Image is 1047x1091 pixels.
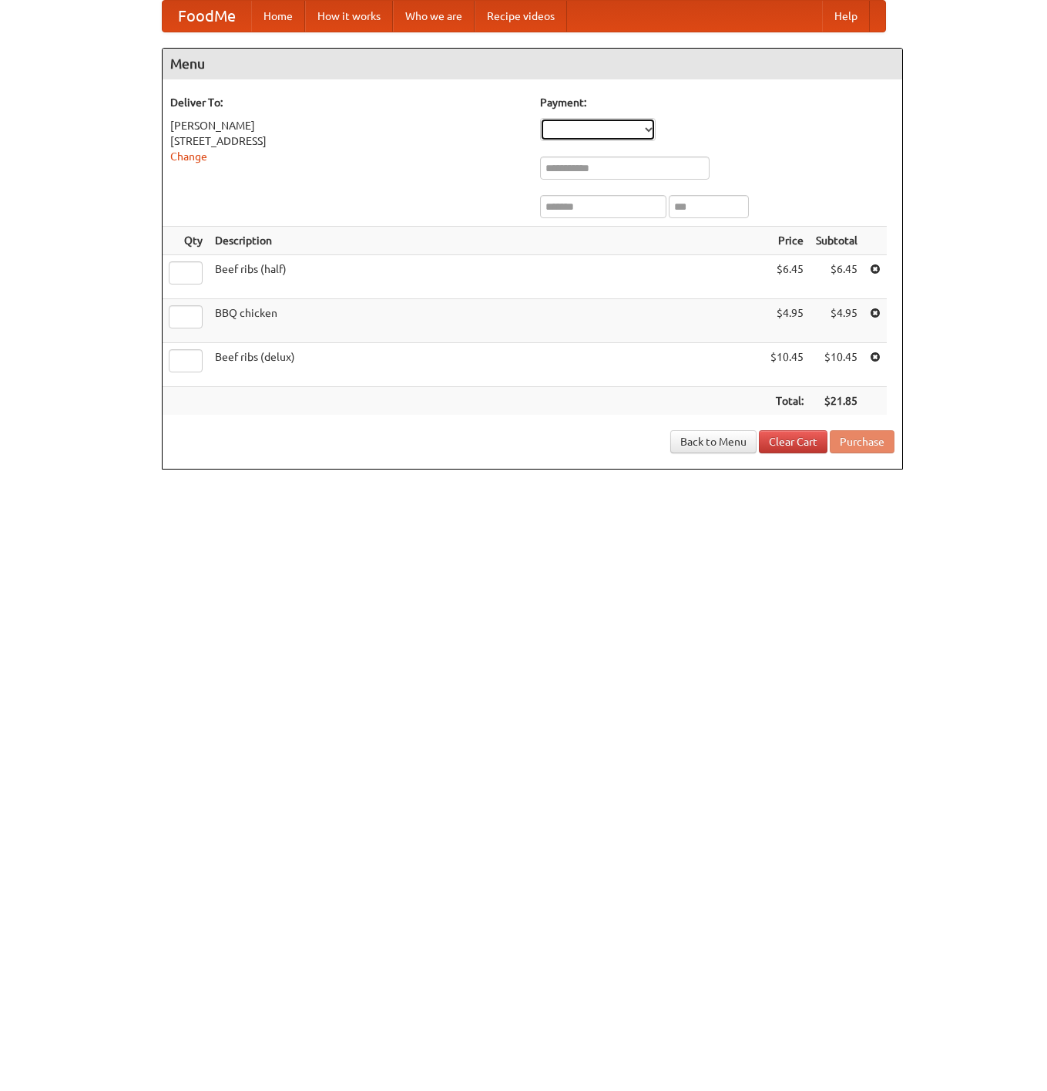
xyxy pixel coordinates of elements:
td: $4.95 [764,299,810,343]
td: $10.45 [764,343,810,387]
td: $6.45 [810,255,864,299]
a: How it works [305,1,393,32]
div: [STREET_ADDRESS] [170,133,525,149]
th: Qty [163,227,209,255]
th: $21.85 [810,387,864,416]
td: $6.45 [764,255,810,299]
h5: Payment: [540,95,894,110]
th: Price [764,227,810,255]
h4: Menu [163,49,902,79]
a: Who we are [393,1,475,32]
a: Recipe videos [475,1,567,32]
a: Help [822,1,870,32]
th: Description [209,227,764,255]
td: $10.45 [810,343,864,387]
h5: Deliver To: [170,95,525,110]
a: Change [170,150,207,163]
a: Home [251,1,305,32]
th: Subtotal [810,227,864,255]
button: Purchase [830,430,894,453]
a: Clear Cart [759,430,827,453]
td: Beef ribs (half) [209,255,764,299]
th: Total: [764,387,810,416]
a: FoodMe [163,1,251,32]
td: BBQ chicken [209,299,764,343]
div: [PERSON_NAME] [170,118,525,133]
td: $4.95 [810,299,864,343]
td: Beef ribs (delux) [209,343,764,387]
a: Back to Menu [670,430,757,453]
